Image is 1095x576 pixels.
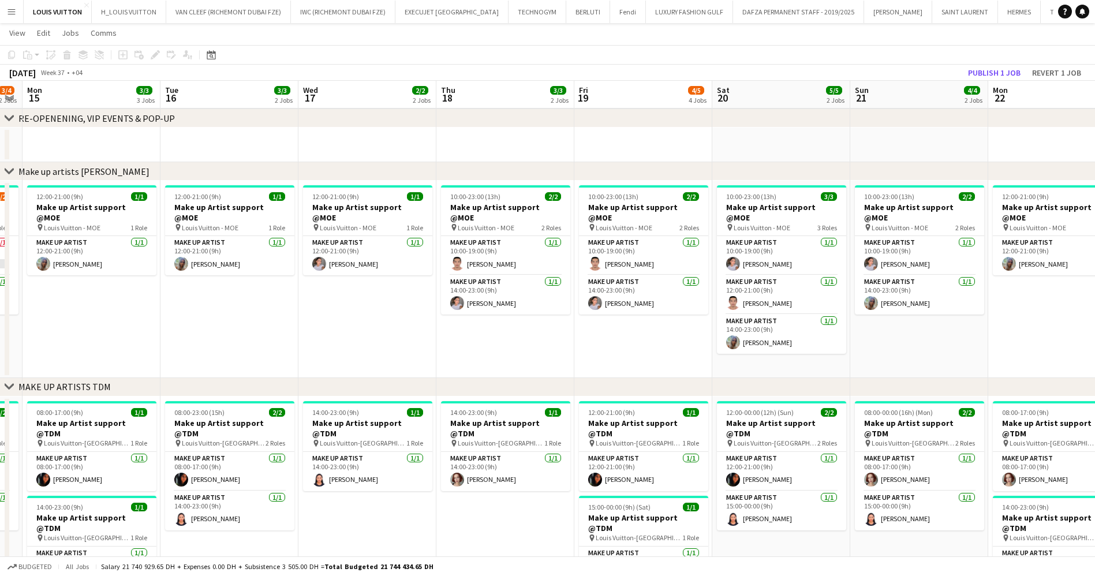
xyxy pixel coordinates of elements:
[18,166,150,177] div: Make up artists [PERSON_NAME]
[18,113,175,124] div: RE-OPENENING, VIP EVENTS & POP-UP
[32,25,55,40] a: Edit
[733,1,864,23] button: DAFZA PERMANENT STAFF - 2019/2025
[932,1,998,23] button: SAINT LAURENT
[62,28,79,38] span: Jobs
[37,28,50,38] span: Edit
[5,25,30,40] a: View
[646,1,733,23] button: LUXURY FASHION GULF
[18,381,111,392] div: MAKE UP ARTISTS TDM
[291,1,395,23] button: IWC (RICHEMONT DUBAI FZE)
[72,68,83,77] div: +04
[18,563,52,571] span: Budgeted
[864,1,932,23] button: [PERSON_NAME]
[1027,65,1086,80] button: Revert 1 job
[91,28,117,38] span: Comms
[166,1,291,23] button: VAN CLEEF (RICHEMONT DUBAI FZE)
[6,560,54,573] button: Budgeted
[57,25,84,40] a: Jobs
[101,562,433,571] div: Salary 21 740 929.65 DH + Expenses 0.00 DH + Subsistence 3 505.00 DH =
[998,1,1041,23] button: HERMES
[963,65,1025,80] button: Publish 1 job
[324,562,433,571] span: Total Budgeted 21 744 434.65 DH
[24,1,92,23] button: LOUIS VUITTON
[63,562,91,571] span: All jobs
[395,1,509,23] button: EXECUJET [GEOGRAPHIC_DATA]
[86,25,121,40] a: Comms
[92,1,166,23] button: H_LOUIS VUITTON
[9,28,25,38] span: View
[9,67,36,78] div: [DATE]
